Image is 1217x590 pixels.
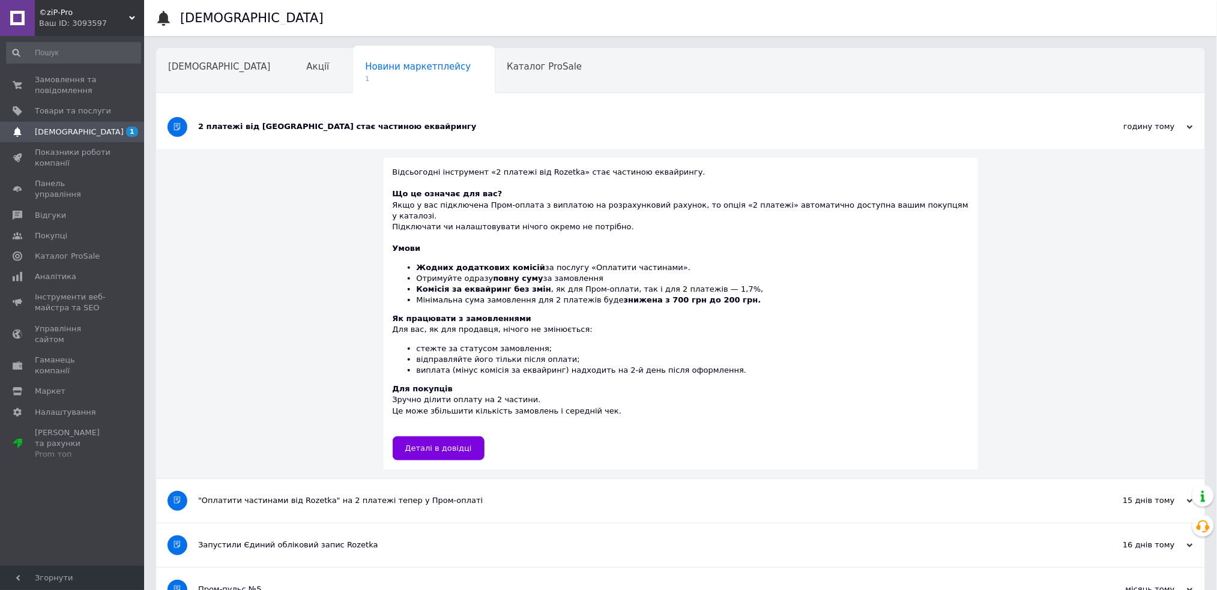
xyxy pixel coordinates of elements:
[417,343,969,354] li: стежте за статусом замовлення;
[1073,121,1193,132] div: годину тому
[417,273,969,284] li: Отримуйте одразу за замовлення
[35,127,124,137] span: [DEMOGRAPHIC_DATA]
[417,262,969,273] li: за послугу «Оплатити частинами».
[417,354,969,365] li: відправляйте його тільки після оплати;
[198,540,1073,550] div: Запустили Єдиний обліковий запис Rozetka
[35,251,100,262] span: Каталог ProSale
[198,121,1073,132] div: 2 платежі від [GEOGRAPHIC_DATA] стає частиною еквайрингу
[180,11,324,25] h1: [DEMOGRAPHIC_DATA]
[35,292,111,313] span: Інструменти веб-майстра та SEO
[393,244,421,253] b: Умови
[417,284,969,295] li: , як для Пром-оплати, так і для 2 платежів — 1,7%,
[35,210,66,221] span: Відгуки
[417,284,552,293] b: Комісія за еквайринг без змін
[365,61,471,72] span: Новини маркетплейсу
[393,314,531,323] b: Як працювати з замовленнями
[39,18,144,29] div: Ваш ID: 3093597
[393,384,453,393] b: Для покупців
[35,106,111,116] span: Товари та послуги
[493,274,543,283] b: повну суму
[393,436,485,460] a: Деталі в довідці
[1073,540,1193,550] div: 16 днів тому
[35,324,111,345] span: Управління сайтом
[417,365,969,376] li: виплата (мінус комісія за еквайринг) надходить на 2-й день після оформлення.
[393,167,969,188] div: Відсьогодні інструмент «2 платежі від Rozetka» стає частиною еквайрингу.
[393,188,969,232] div: Якщо у вас підключена Пром-оплата з виплатою на розрахунковий рахунок, то опція «2 платежі» автом...
[393,313,969,376] div: Для вас, як для продавця, нічого не змінюється:
[35,74,111,96] span: Замовлення та повідомлення
[35,355,111,376] span: Гаманець компанії
[35,271,76,282] span: Аналітика
[405,444,472,453] span: Деталі в довідці
[39,7,129,18] span: ©ziP-Pro
[507,61,582,72] span: Каталог ProSale
[417,295,969,306] li: Мінімальна сума замовлення для 2 платежів буде
[393,189,503,198] b: Що це означає для вас?
[35,386,65,397] span: Маркет
[35,407,96,418] span: Налаштування
[6,42,141,64] input: Пошук
[126,127,138,137] span: 1
[35,230,67,241] span: Покупці
[35,147,111,169] span: Показники роботи компанії
[35,178,111,200] span: Панель управління
[168,61,271,72] span: [DEMOGRAPHIC_DATA]
[365,74,471,83] span: 1
[35,449,111,460] div: Prom топ
[417,263,546,272] b: Жодних додаткових комісій
[198,495,1073,506] div: "Оплатити частинами від Rozetka" на 2 платежі тепер у Пром-оплаті
[1073,495,1193,506] div: 15 днів тому
[624,295,761,304] b: знижена з 700 грн до 200 грн.
[307,61,330,72] span: Акції
[393,384,969,427] div: Зручно ділити оплату на 2 частини. Це може збільшити кількість замовлень і середній чек.
[35,427,111,460] span: [PERSON_NAME] та рахунки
